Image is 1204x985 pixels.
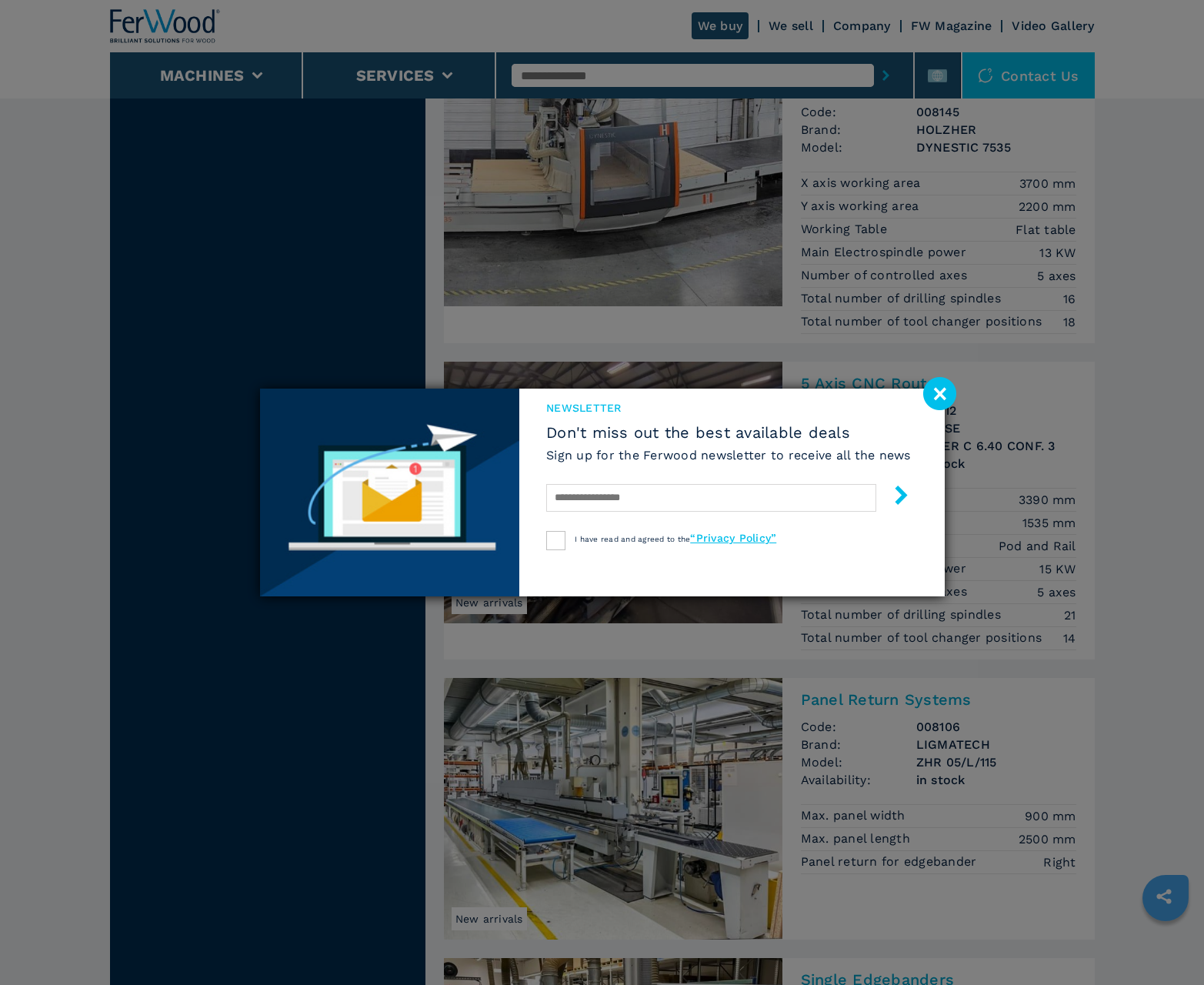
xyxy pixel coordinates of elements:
[546,400,911,416] span: newsletter
[876,479,911,516] button: submit-button
[575,535,776,543] span: I have read and agreed to the
[546,446,911,464] h6: Sign up for the Ferwood newsletter to receive all the news
[690,532,776,544] a: “Privacy Policy”
[260,389,520,596] img: Newsletter image
[546,423,911,442] span: Don't miss out the best available deals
